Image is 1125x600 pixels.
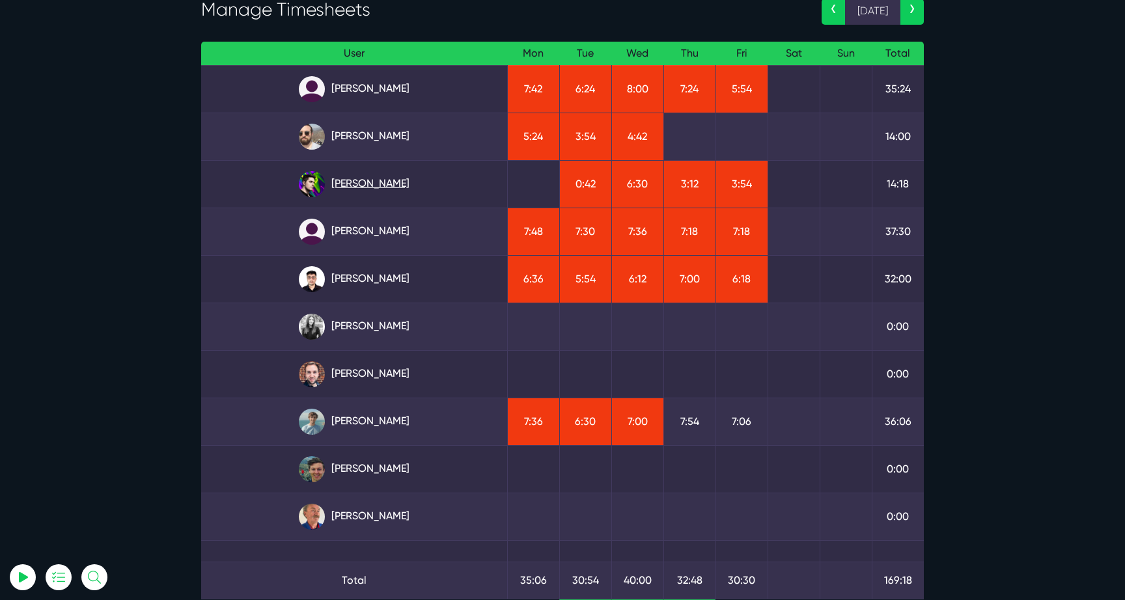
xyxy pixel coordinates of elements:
td: 14:18 [872,160,924,208]
input: Email [42,153,186,182]
a: [PERSON_NAME] [212,266,497,292]
a: [PERSON_NAME] [212,314,497,340]
td: 7:06 [715,398,768,445]
td: Total [201,562,507,599]
td: 3:54 [559,113,611,160]
td: 6:18 [715,255,768,303]
td: 7:00 [611,398,663,445]
td: 3:54 [715,160,768,208]
td: 7:18 [715,208,768,255]
td: 5:54 [715,65,768,113]
th: Sat [768,42,820,66]
td: 7:48 [507,208,559,255]
td: 6:12 [611,255,663,303]
th: Mon [507,42,559,66]
a: [PERSON_NAME] [212,504,497,530]
td: 36:06 [872,398,924,445]
img: rgqpcqpgtbr9fmz9rxmm.jpg [299,314,325,340]
th: Fri [715,42,768,66]
td: 30:54 [559,562,611,599]
img: default_qrqg0b.png [299,76,325,102]
td: 6:24 [559,65,611,113]
a: [PERSON_NAME] [212,124,497,150]
button: Log In [42,230,186,257]
a: [PERSON_NAME] [212,409,497,435]
a: [PERSON_NAME] [212,171,497,197]
img: tfogtqcjwjterk6idyiu.jpg [299,361,325,387]
th: Wed [611,42,663,66]
th: Thu [663,42,715,66]
td: 169:18 [872,562,924,599]
td: 32:48 [663,562,715,599]
a: [PERSON_NAME] [212,361,497,387]
img: default_qrqg0b.png [299,219,325,245]
td: 0:00 [872,493,924,540]
td: 14:00 [872,113,924,160]
img: esb8jb8dmrsykbqurfoz.jpg [299,456,325,482]
th: Sun [820,42,872,66]
td: 0:42 [559,160,611,208]
td: 32:00 [872,255,924,303]
td: 30:30 [715,562,768,599]
td: 35:24 [872,65,924,113]
td: 5:54 [559,255,611,303]
th: Total [872,42,924,66]
td: 0:00 [872,350,924,398]
td: 5:24 [507,113,559,160]
a: [PERSON_NAME] [212,456,497,482]
img: rxuxidhawjjb44sgel4e.png [299,171,325,197]
td: 7:42 [507,65,559,113]
td: 0:00 [872,303,924,350]
td: 0:00 [872,445,924,493]
td: 7:36 [611,208,663,255]
img: canx5m3pdzrsbjzqsess.jpg [299,504,325,530]
td: 7:54 [663,398,715,445]
td: 6:30 [611,160,663,208]
td: 7:24 [663,65,715,113]
img: tkl4csrki1nqjgf0pb1z.png [299,409,325,435]
a: [PERSON_NAME] [212,219,497,245]
td: 7:36 [507,398,559,445]
td: 40:00 [611,562,663,599]
td: 7:30 [559,208,611,255]
td: 37:30 [872,208,924,255]
a: [PERSON_NAME] [212,76,497,102]
img: ublsy46zpoyz6muduycb.jpg [299,124,325,150]
img: xv1kmavyemxtguplm5ir.png [299,266,325,292]
td: 4:42 [611,113,663,160]
td: 6:36 [507,255,559,303]
td: 3:12 [663,160,715,208]
th: Tue [559,42,611,66]
td: 7:00 [663,255,715,303]
td: 8:00 [611,65,663,113]
td: 6:30 [559,398,611,445]
td: 7:18 [663,208,715,255]
th: User [201,42,507,66]
td: 35:06 [507,562,559,599]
